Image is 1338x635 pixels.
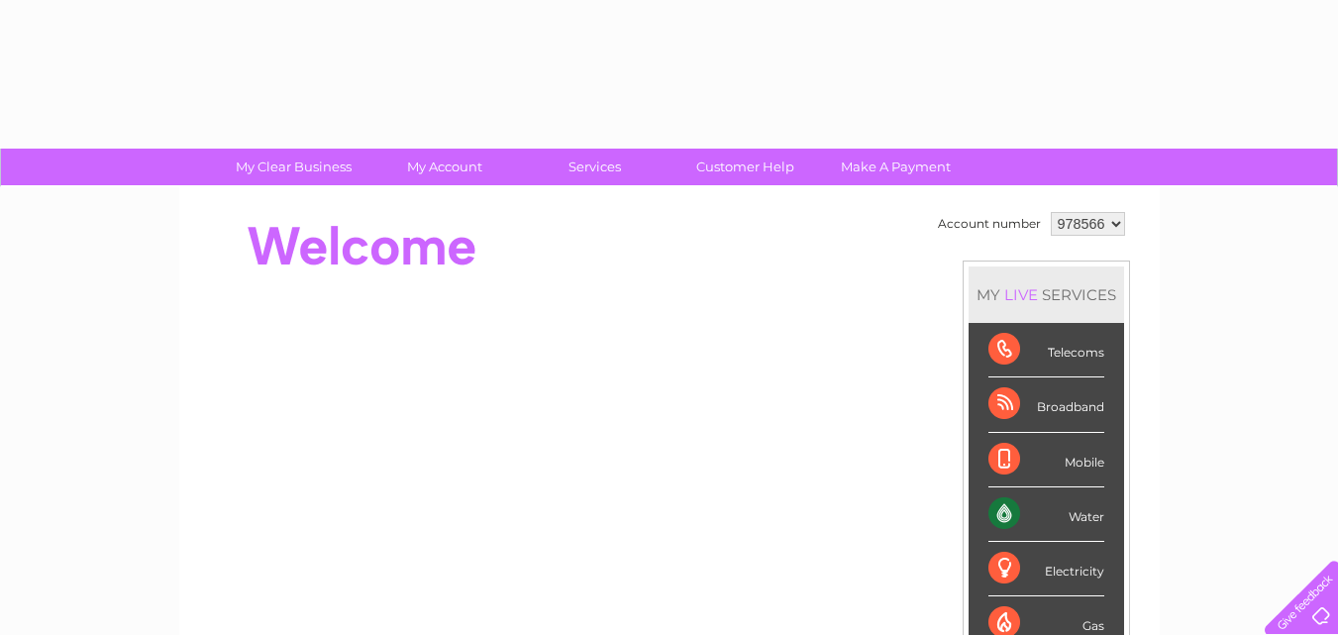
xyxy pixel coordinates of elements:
div: Electricity [988,542,1104,596]
a: Customer Help [664,149,827,185]
div: LIVE [1000,285,1042,304]
a: My Account [362,149,526,185]
div: Water [988,487,1104,542]
a: Services [513,149,676,185]
td: Account number [933,207,1046,241]
div: Telecoms [988,323,1104,377]
div: Broadband [988,377,1104,432]
div: MY SERVICES [969,266,1124,323]
a: My Clear Business [212,149,375,185]
div: Mobile [988,433,1104,487]
a: Make A Payment [814,149,978,185]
